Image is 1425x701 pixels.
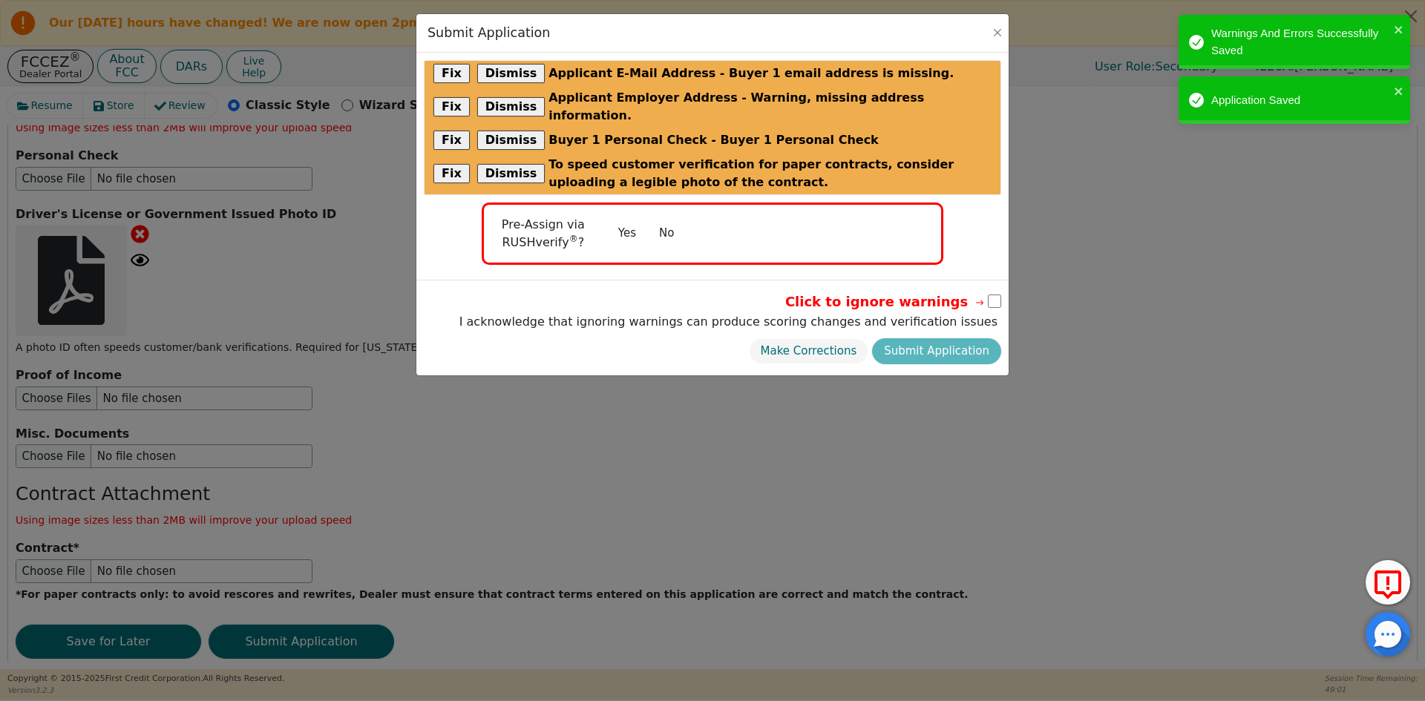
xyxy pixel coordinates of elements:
[477,131,546,150] button: Dismiss
[433,97,470,116] button: Fix
[433,164,470,183] button: Fix
[569,234,578,244] sup: ®
[749,338,869,364] button: Make Corrections
[433,64,470,83] button: Fix
[1394,82,1404,99] button: close
[456,313,1001,331] label: I acknowledge that ignoring warnings can produce scoring changes and verification issues
[548,65,954,82] span: Applicant E-Mail Address - Buyer 1 email address is missing.
[433,131,470,150] button: Fix
[1211,92,1389,109] div: Application Saved
[477,97,546,116] button: Dismiss
[785,292,986,312] span: Click to ignore warnings
[427,25,550,41] h3: Submit Application
[1366,560,1410,605] button: Report Error to FCC
[477,164,546,183] button: Dismiss
[548,131,879,149] span: Buyer 1 Personal Check - Buyer 1 Personal Check
[990,25,1005,40] button: Close
[1211,25,1389,59] div: Warnings And Errors Successfully Saved
[477,64,546,83] button: Dismiss
[502,217,585,249] span: Pre-Assign via RUSHverify ?
[606,220,648,246] button: Yes
[548,156,992,191] span: To speed customer verification for paper contracts, consider uploading a legible photo of the con...
[548,89,992,125] span: Applicant Employer Address - Warning, missing address information.
[1394,21,1404,38] button: close
[647,220,686,246] button: No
